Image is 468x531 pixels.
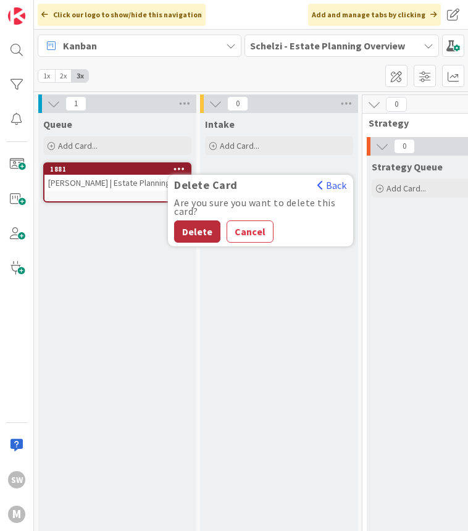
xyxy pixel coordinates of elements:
span: 2x [55,70,72,82]
span: Queue [43,118,72,130]
b: Schelzi - Estate Planning Overview [250,40,405,52]
span: Kanban [63,38,97,53]
div: Click our logo to show/hide this navigation [38,4,206,26]
button: Back [317,178,347,192]
a: 1881Delete CardBackAre you sure you want to delete this card?DeleteCancel[PERSON_NAME] | Estate P... [43,162,191,203]
div: Add and manage tabs by clicking [308,4,441,26]
button: Delete [174,220,220,243]
span: Intake [205,118,235,130]
div: 1881Delete CardBackAre you sure you want to delete this card?DeleteCancel [44,164,190,175]
span: 1 [65,96,86,111]
div: M [8,506,25,523]
span: 0 [386,97,407,112]
div: Are you sure you want to delete this card? [174,198,347,215]
div: 1881Delete CardBackAre you sure you want to delete this card?DeleteCancel[PERSON_NAME] | Estate P... [44,164,190,191]
div: [PERSON_NAME] | Estate Planning [44,175,190,191]
span: Add Card... [220,140,259,151]
span: 1x [38,70,55,82]
span: Delete Card [168,179,244,191]
span: Add Card... [58,140,98,151]
span: 3x [72,70,88,82]
div: SW [8,471,25,488]
button: Cancel [227,220,274,243]
img: Visit kanbanzone.com [8,7,25,25]
div: 1881 [50,165,190,174]
span: 0 [394,139,415,154]
span: Add Card... [387,183,426,194]
span: 0 [227,96,248,111]
span: Strategy Queue [372,161,443,173]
